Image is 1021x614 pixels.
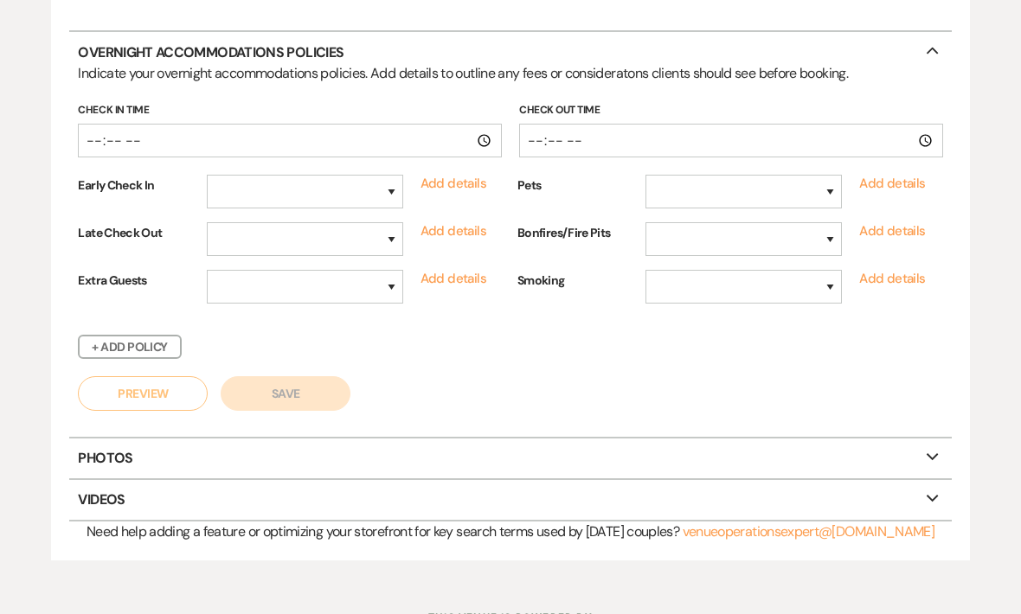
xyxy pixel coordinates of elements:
label: Check In Time [78,102,502,121]
button: Add details [859,223,925,240]
a: Preview [78,377,208,412]
label: Early Check In [78,176,189,220]
p: Videos [69,481,952,521]
button: Add details [421,271,486,288]
label: Extra Guests [78,271,189,315]
button: Add details [859,176,925,193]
button: + Add Policy [78,336,181,360]
button: Add details [421,176,486,193]
p: Overnight Accommodations Policies [69,33,952,73]
label: Bonfires/Fire Pits [517,223,628,267]
label: Late Check Out [78,223,189,267]
label: Check Out Time [519,102,943,121]
button: Save [221,377,350,412]
button: Add details [421,223,486,240]
a: venueoperationsexpert@[DOMAIN_NAME] [683,523,935,541]
label: Pets [517,176,628,220]
div: Indicate your overnight accommodations policies. Add details to outline any fees or consideratons... [78,64,942,85]
p: Photos [69,439,952,479]
label: Smoking [517,271,628,315]
button: Add details [859,271,925,288]
span: Need help adding a feature or optimizing your storefront for key search terms used by [DATE] coup... [87,523,679,541]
